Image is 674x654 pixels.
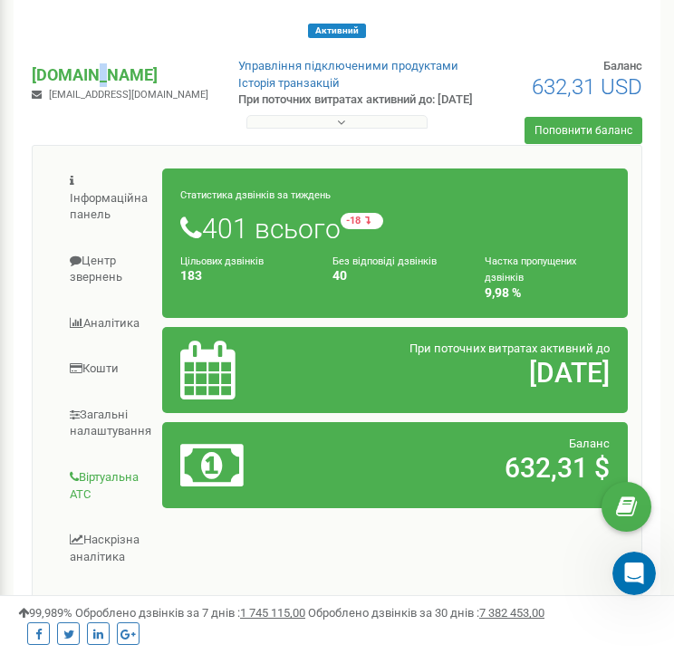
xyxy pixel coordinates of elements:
h4: 9,98 % [485,286,610,300]
a: Аналiтика [46,302,163,346]
span: 632,31 USD [532,74,642,100]
span: 99,989% [18,606,72,620]
span: Активний [308,24,366,38]
a: Наскрізна аналітика [46,518,163,579]
h2: [DATE] [332,358,610,388]
a: Управління підключеними продуктами [238,59,458,72]
span: При поточних витратах активний до [409,341,610,355]
u: 7 382 453,00 [479,606,544,620]
a: Історія транзакцій [238,76,340,90]
a: Інформаційна панель [46,159,163,237]
small: Цільових дзвінків [180,255,264,267]
a: Поповнити баланс [525,117,642,144]
h2: 632,31 $ [332,453,610,483]
small: Без відповіді дзвінків [332,255,437,267]
h1: 401 всього [180,213,610,244]
a: Загальні налаштування [46,393,163,454]
small: -18 [341,213,383,229]
span: Оброблено дзвінків за 7 днів : [75,606,305,620]
a: Кошти [46,347,163,391]
a: Центр звернень [46,239,163,300]
span: [EMAIL_ADDRESS][DOMAIN_NAME] [49,89,208,101]
p: [DOMAIN_NAME] [32,63,208,87]
p: При поточних витратах активний до: [DATE] [238,91,473,109]
small: Частка пропущених дзвінків [485,255,576,284]
h4: 183 [180,269,305,283]
a: Колбек [46,581,163,625]
a: Віртуальна АТС [46,456,163,516]
small: Статистика дзвінків за тиждень [180,189,331,201]
span: Баланс [569,437,610,450]
iframe: Intercom live chat [612,552,656,595]
u: 1 745 115,00 [240,606,305,620]
span: Баланс [603,59,642,72]
span: Оброблено дзвінків за 30 днів : [308,606,544,620]
h4: 40 [332,269,457,283]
